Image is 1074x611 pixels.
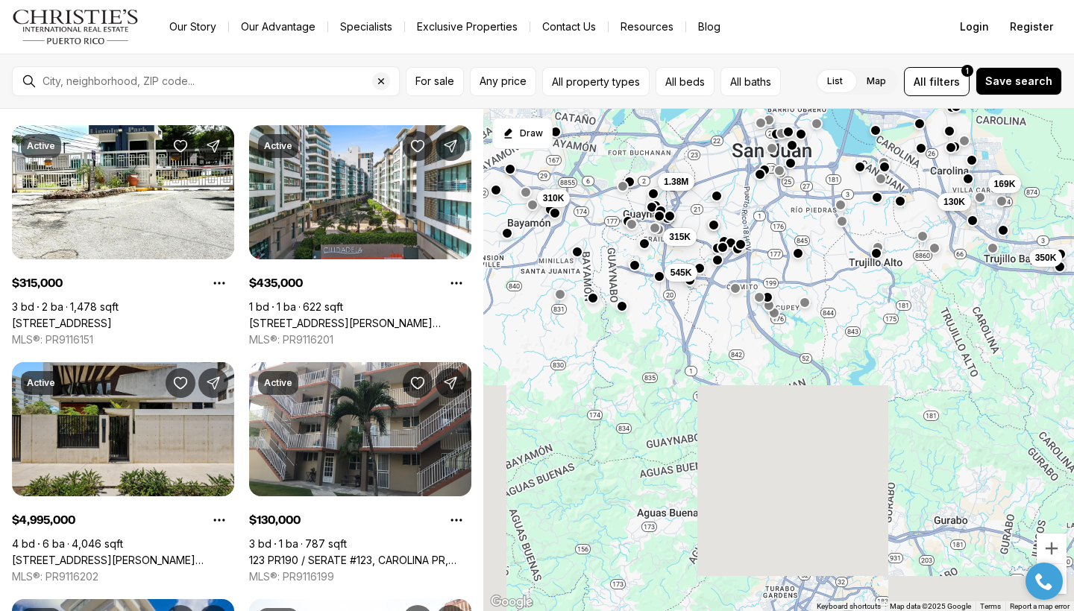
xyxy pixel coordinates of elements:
[855,68,898,95] label: Map
[664,176,688,188] span: 1.38M
[229,16,327,37] a: Our Advantage
[994,178,1016,190] span: 169K
[960,21,989,33] span: Login
[166,368,195,398] button: Save Property: 1211 LUCHETTI
[264,377,292,389] p: Active
[609,16,685,37] a: Resources
[980,602,1001,610] a: Terms (opens in new tab)
[976,67,1062,95] button: Save search
[537,189,571,206] button: 310K
[1029,248,1063,266] button: 350K
[1001,12,1062,42] button: Register
[27,377,55,389] p: Active
[1010,21,1053,33] span: Register
[669,230,691,242] span: 315K
[442,505,471,535] button: Property options
[890,602,971,610] span: Map data ©2025 Google
[249,554,471,567] a: 123 PR190 / SERATE #123, CAROLINA PR, 00982
[415,75,454,87] span: For sale
[12,9,139,45] img: logo
[914,74,926,89] span: All
[658,173,694,191] button: 1.38M
[204,268,234,298] button: Property options
[436,131,465,161] button: Share Property
[166,131,195,161] button: Save Property: 8 833 RD #7G
[470,67,536,96] button: Any price
[249,317,471,330] a: 1509 PONCE DE LEON #1162, SANTURCE PR, 00909
[204,505,234,535] button: Property options
[530,16,608,37] button: Contact Us
[442,268,471,298] button: Property options
[815,68,855,95] label: List
[951,12,998,42] button: Login
[12,317,112,330] a: 8 833 RD #7G, GUAYNABO PR, 00969
[686,16,732,37] a: Blog
[1010,602,1070,610] a: Report a map error
[671,266,692,278] span: 545K
[1037,534,1067,563] button: Zoom in
[480,75,527,87] span: Any price
[966,65,969,77] span: 1
[405,16,530,37] a: Exclusive Properties
[943,195,965,207] span: 130K
[988,175,1022,193] button: 169K
[543,191,565,203] span: 310K
[12,554,234,567] a: 1211 LUCHETTI, SAN JUAN PR, 00907
[938,192,971,210] button: 130K
[27,140,55,152] p: Active
[403,131,433,161] button: Save Property: 1509 PONCE DE LEON #1162
[985,75,1052,87] span: Save search
[663,227,697,245] button: 315K
[665,263,698,281] button: 545K
[929,74,960,89] span: filters
[157,16,228,37] a: Our Story
[656,67,715,96] button: All beds
[720,67,781,96] button: All baths
[904,67,970,96] button: Allfilters1
[328,16,404,37] a: Specialists
[198,131,228,161] button: Share Property
[436,368,465,398] button: Share Property
[542,67,650,96] button: All property types
[198,368,228,398] button: Share Property
[492,118,553,149] button: Start drawing
[264,140,292,152] p: Active
[372,67,399,95] button: Clear search input
[1035,251,1057,263] span: 350K
[406,67,464,96] button: For sale
[403,368,433,398] button: Save Property: 123 PR190 / SERATE #123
